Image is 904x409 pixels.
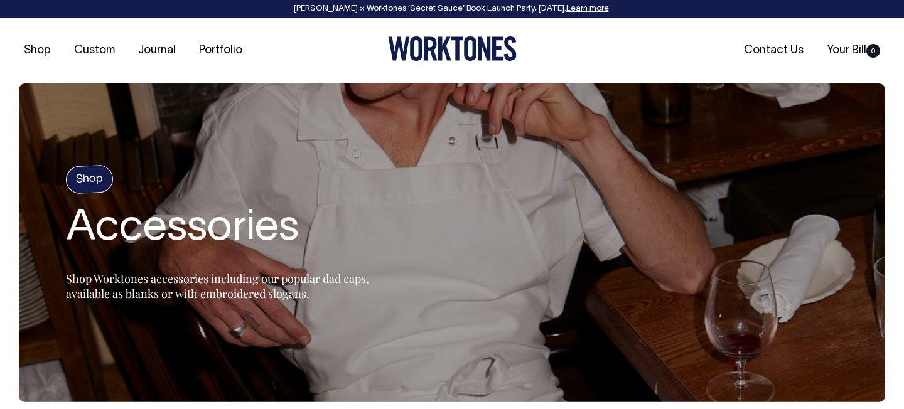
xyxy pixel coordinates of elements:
[133,40,181,61] a: Journal
[822,40,885,61] a: Your Bill0
[194,40,247,61] a: Portfolio
[19,40,56,61] a: Shop
[66,271,369,301] span: Shop Worktones accessories including our popular dad caps, available as blanks or with embroidere...
[13,4,891,13] div: [PERSON_NAME] × Worktones ‘Secret Sauce’ Book Launch Party, [DATE]. .
[566,5,609,13] a: Learn more
[866,44,880,58] span: 0
[739,40,809,61] a: Contact Us
[69,40,120,61] a: Custom
[66,206,380,253] h1: Accessories
[65,164,114,194] h4: Shop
